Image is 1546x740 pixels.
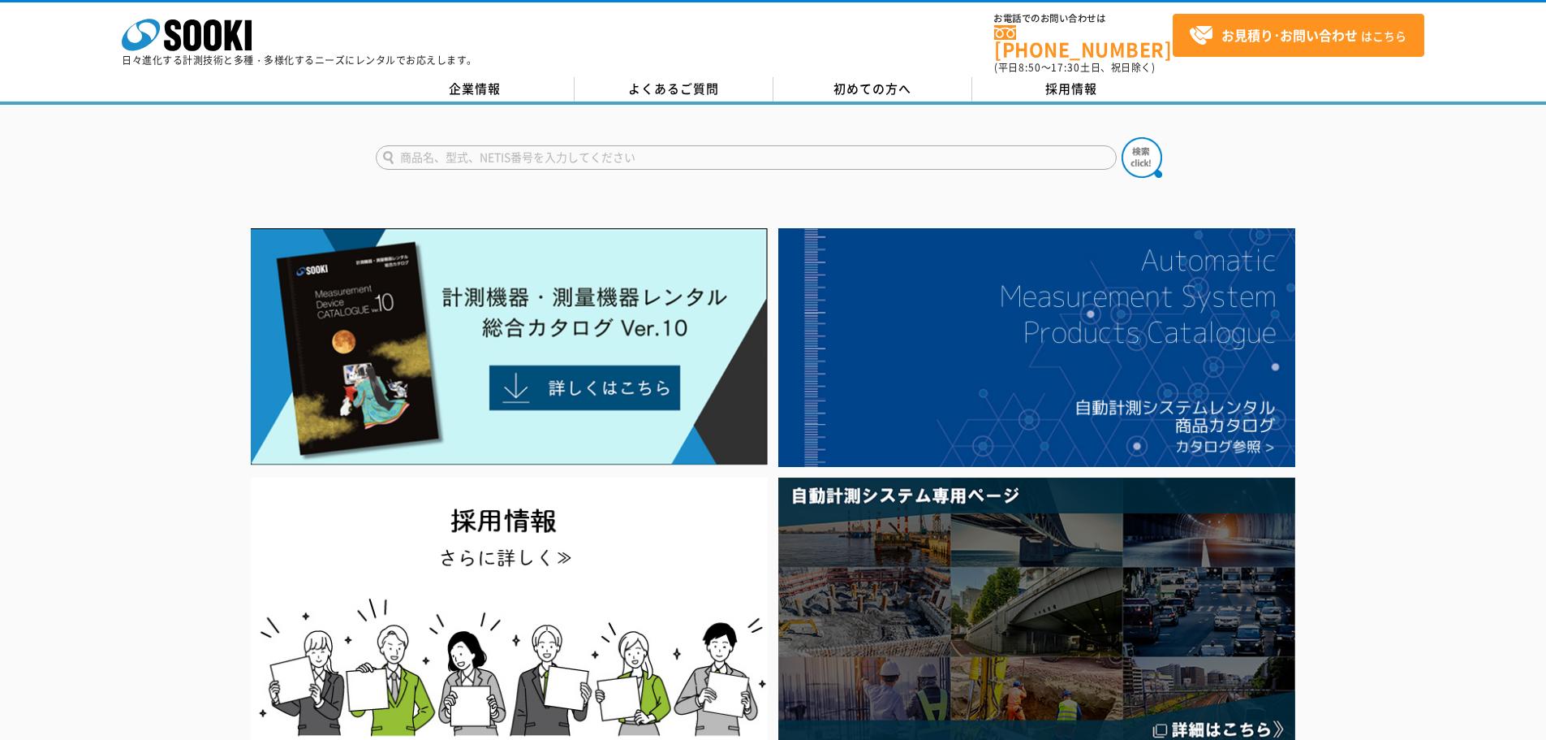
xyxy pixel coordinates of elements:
[376,77,575,102] a: 企業情報
[1221,25,1358,45] strong: お見積り･お問い合わせ
[972,77,1171,102] a: 採用情報
[994,14,1173,24] span: お電話でのお問い合わせは
[122,55,477,65] p: 日々進化する計測技術と多種・多様化するニーズにレンタルでお応えします。
[251,228,768,465] img: Catalog Ver10
[1173,14,1424,57] a: お見積り･お問い合わせはこちら
[1018,60,1041,75] span: 8:50
[778,228,1295,467] img: 自動計測システムカタログ
[833,80,911,97] span: 初めての方へ
[994,60,1155,75] span: (平日 ～ 土日、祝日除く)
[1051,60,1080,75] span: 17:30
[994,25,1173,58] a: [PHONE_NUMBER]
[1122,137,1162,178] img: btn_search.png
[376,145,1117,170] input: 商品名、型式、NETIS番号を入力してください
[1189,24,1406,48] span: はこちら
[575,77,773,102] a: よくあるご質問
[773,77,972,102] a: 初めての方へ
